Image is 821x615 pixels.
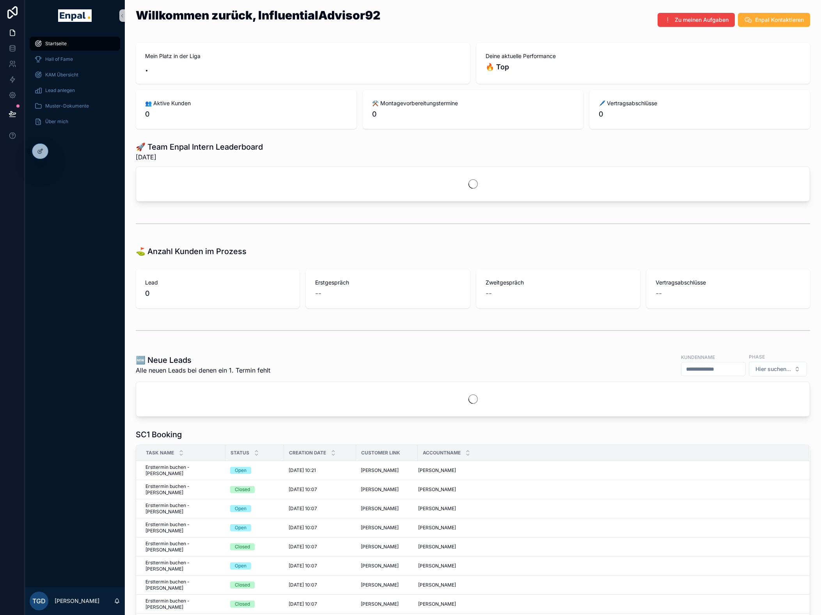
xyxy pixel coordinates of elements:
span: [PERSON_NAME] [418,505,456,512]
span: [DATE] 10:07 [289,544,317,550]
a: Open [230,524,279,531]
a: [PERSON_NAME] [418,505,800,512]
span: Creation Date [289,450,326,456]
span: [PERSON_NAME] [418,467,456,474]
a: [PERSON_NAME] [418,544,800,550]
a: Ersttermin buchen - [PERSON_NAME] [145,579,221,591]
span: [DATE] 10:07 [289,563,317,569]
h1: SC1 Booking [136,429,182,440]
span: Customer Link [361,450,400,456]
a: [DATE] 10:07 [289,525,351,531]
span: [PERSON_NAME] [361,467,399,474]
span: 0 [599,109,801,120]
a: [DATE] 10:07 [289,486,351,493]
a: [DATE] 10:07 [289,563,351,569]
a: [PERSON_NAME] [361,505,413,512]
span: Ersttermin buchen - [PERSON_NAME] [145,521,221,534]
div: Open [235,562,246,569]
button: Zu meinen Aufgaben [658,13,735,27]
span: [DATE] 10:21 [289,467,316,474]
span: [PERSON_NAME] [361,505,399,512]
span: [PERSON_NAME] [361,525,399,531]
label: Phase [749,353,765,360]
a: Ersttermin buchen - [PERSON_NAME] [145,502,221,515]
span: Erstgespräch [315,279,460,286]
a: Closed [230,601,279,608]
a: Hall of Fame [30,52,120,66]
span: [DATE] 10:07 [289,505,317,512]
a: [PERSON_NAME] [418,467,800,474]
a: Über mich [30,115,120,129]
span: Deine aktuelle Performance [486,52,801,60]
span: Lead anlegen [45,87,75,94]
span: [PERSON_NAME] [418,544,456,550]
a: [PERSON_NAME] [418,601,800,607]
a: Ersttermin buchen - [PERSON_NAME] [145,598,221,610]
span: [PERSON_NAME] [418,563,456,569]
a: [DATE] 10:07 [289,544,351,550]
span: Über mich [45,118,68,125]
span: [PERSON_NAME] [418,582,456,588]
span: KAM Übersicht [45,72,78,78]
a: Open [230,505,279,512]
span: [PERSON_NAME] [361,544,399,550]
a: [PERSON_NAME] [361,544,413,550]
div: Closed [235,601,250,608]
a: Muster-Dokumente [30,99,120,113]
a: [DATE] 10:07 [289,601,351,607]
span: [DATE] [136,152,263,162]
a: [DATE] 10:07 [289,505,351,512]
a: [PERSON_NAME] [361,601,413,607]
a: Closed [230,581,279,588]
a: [PERSON_NAME] [418,582,800,588]
button: Enpal Kontaktieren [738,13,810,27]
span: 👥 Aktive Kunden [145,99,347,107]
span: ⚒️ Montagevorbereitungstermine [372,99,574,107]
span: [PERSON_NAME] [418,486,456,493]
a: [PERSON_NAME] [361,563,413,569]
a: [PERSON_NAME] [361,486,413,493]
span: 0 [145,109,347,120]
span: Alle neuen Leads bei denen ein 1. Termin fehlt [136,366,270,375]
span: Startseite [45,41,67,47]
div: Open [235,524,246,531]
a: Open [230,467,279,474]
a: Open [230,562,279,569]
a: [PERSON_NAME] [361,582,413,588]
p: [PERSON_NAME] [55,597,99,605]
a: [DATE] 10:07 [289,582,351,588]
div: scrollable content [25,31,125,139]
span: Vertragsabschlüsse [656,279,801,286]
a: [PERSON_NAME] [418,563,800,569]
h2: . [145,62,461,74]
a: [PERSON_NAME] [361,525,413,531]
span: -- [656,288,662,299]
span: 0 [372,109,574,120]
a: Lead anlegen [30,83,120,97]
span: Ersttermin buchen - [PERSON_NAME] [145,560,221,572]
div: Open [235,505,246,512]
div: Closed [235,543,250,550]
h1: ⛳ Anzahl Kunden im Prozess [136,246,246,257]
span: [PERSON_NAME] [418,601,456,607]
span: Hall of Fame [45,56,73,62]
a: Closed [230,486,279,493]
h1: Willkommen zurück, InfluentialAdvisor92 [136,9,380,21]
span: -- [486,288,492,299]
img: App logo [58,9,91,22]
a: [DATE] 10:21 [289,467,351,474]
span: Accountname [423,450,461,456]
div: Open [235,467,246,474]
span: -- [315,288,321,299]
strong: 🔥 Top [486,63,509,71]
span: Hier suchen... [755,365,791,373]
span: [PERSON_NAME] [361,486,399,493]
span: Status [231,450,249,456]
a: Ersttermin buchen - [PERSON_NAME] [145,541,221,553]
span: Ersttermin buchen - [PERSON_NAME] [145,483,221,496]
a: Startseite [30,37,120,51]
